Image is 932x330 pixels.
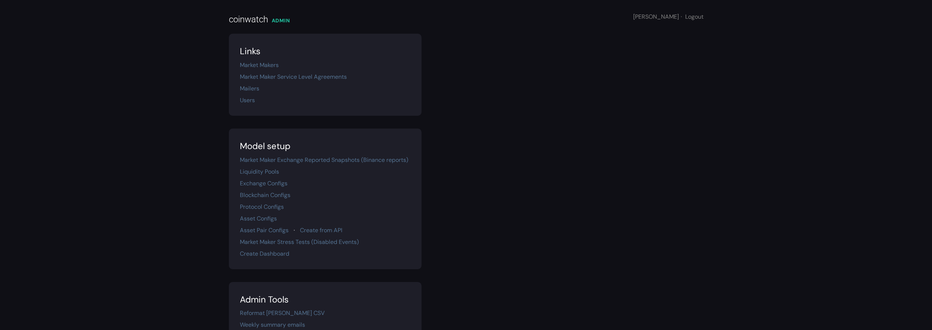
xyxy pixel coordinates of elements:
div: Admin Tools [240,293,411,306]
a: Liquidity Pools [240,168,279,175]
a: Blockchain Configs [240,191,290,199]
a: Market Maker Service Level Agreements [240,73,347,81]
a: Weekly summary emails [240,321,305,329]
a: Reformat [PERSON_NAME] CSV [240,309,325,317]
a: Asset Pair Configs [240,226,289,234]
span: · [294,226,295,234]
a: Mailers [240,85,259,92]
a: Create from API [300,226,342,234]
a: Protocol Configs [240,203,284,211]
a: Users [240,96,255,104]
a: Exchange Configs [240,179,287,187]
span: · [681,13,682,21]
div: coinwatch [229,13,268,26]
a: Asset Configs [240,215,277,222]
div: [PERSON_NAME] [633,12,703,21]
a: Market Maker Stress Tests (Disabled Events) [240,238,359,246]
div: Model setup [240,140,411,153]
a: Market Makers [240,61,279,69]
a: Create Dashboard [240,250,289,257]
a: Logout [685,13,703,21]
div: Links [240,45,411,58]
a: Market Maker Exchange Reported Snapshots (Binance reports) [240,156,408,164]
div: ADMIN [272,17,290,25]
